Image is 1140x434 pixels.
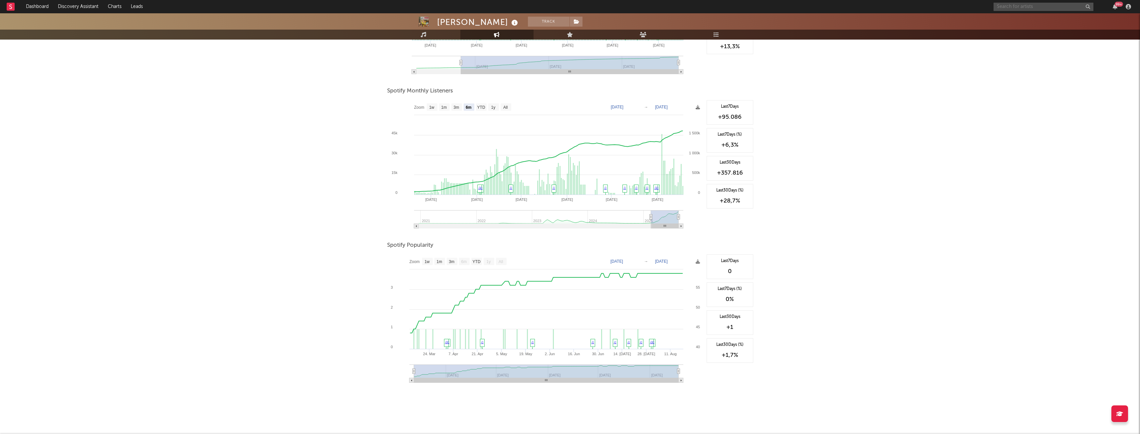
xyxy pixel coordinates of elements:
text: [DATE] [606,43,618,47]
div: +1 [710,323,750,331]
button: 99+ [1113,4,1117,9]
a: ♫ [627,340,630,344]
a: ♫ [553,186,555,190]
text: [DATE] [611,105,623,109]
text: [DATE] [655,259,668,264]
a: ♫ [480,186,483,190]
div: Last 30 Days (%) [710,342,750,348]
text: [DATE] [655,105,668,109]
text: 11. Aug [664,352,676,356]
text: 40 [696,345,700,349]
text: → [644,105,648,109]
text: [DATE] [651,198,663,202]
a: ♫ [623,186,626,190]
text: 0 [698,191,700,195]
text: [DATE] [610,259,623,264]
text: 1 [390,325,392,329]
a: ♫ [445,340,448,344]
div: +28,7 % [710,197,750,205]
text: 5. May [496,352,507,356]
a: ♫ [635,186,638,190]
text: YTD [472,259,480,264]
text: 0 [390,345,392,349]
text: [DATE] [515,198,527,202]
text: 45 [696,325,700,329]
a: ♫ [604,186,607,190]
text: 45k [391,131,397,135]
a: ♫ [646,186,648,190]
text: 1y [486,259,491,264]
a: ♫ [654,186,657,190]
text: [DATE] [606,198,617,202]
a: ♫ [510,186,512,190]
text: 28. [DATE] [637,352,655,356]
div: 0 % [710,295,750,303]
text: [DATE] [471,198,483,202]
text: YTD [477,105,485,110]
text: 2. Jun [545,352,555,356]
text: 3 [390,285,392,289]
text: All [503,105,507,110]
a: ♫ [481,340,484,344]
div: Last 30 Days [710,160,750,166]
text: 1w [429,105,434,110]
text: 30. Jun [592,352,604,356]
a: ♫ [478,186,481,190]
text: [DATE] [561,198,573,202]
div: 99 + [1115,2,1123,7]
text: 1y [491,105,495,110]
text: 1m [436,259,442,264]
text: 55 [696,285,700,289]
span: Spotify Popularity [387,241,433,249]
div: +357.816 [710,169,750,177]
text: 6m [466,105,471,110]
text: 2 [390,305,392,309]
text: 1w [424,259,430,264]
text: [DATE] [562,43,573,47]
a: ♫ [531,340,534,344]
div: Last 7 Days [710,258,750,264]
text: 50 [696,305,700,309]
text: → [644,259,648,264]
span: Spotify Monthly Listeners [387,87,453,95]
text: [DATE] [653,43,664,47]
text: 30k [391,151,397,155]
text: [DATE] [471,43,482,47]
text: 3m [453,105,459,110]
div: Last 30 Days [710,314,750,320]
div: [PERSON_NAME] [437,17,520,28]
a: ♫ [656,186,659,190]
text: 19. May [519,352,532,356]
text: 3m [449,259,454,264]
text: 0 [395,191,397,195]
text: [DATE] [516,43,527,47]
div: 0 [710,267,750,275]
a: ♫ [652,340,654,344]
text: 16. Jun [568,352,580,356]
text: 1 000k [689,151,700,155]
div: +1,7 % [710,351,750,359]
div: Last 7 Days (%) [710,286,750,292]
text: 14. [DATE] [613,352,631,356]
a: ♫ [614,340,616,344]
input: Search for artists [994,3,1093,11]
text: 15k [391,171,397,175]
text: [DATE] [425,198,437,202]
text: Zoom [414,105,424,110]
button: Track [528,17,570,27]
text: 7. Apr [448,352,458,356]
div: Last 30 Days (%) [710,188,750,194]
text: Zoom [409,259,420,264]
text: 21. Apr [472,352,483,356]
a: ♫ [650,340,653,344]
text: All [498,259,503,264]
text: 500k [692,171,700,175]
div: Last 7 Days [710,104,750,110]
div: +95.086 [710,113,750,121]
div: +13,3 % [710,43,750,51]
a: ♫ [447,340,449,344]
text: [DATE] [424,43,436,47]
div: +6,3 % [710,141,750,149]
text: 1m [441,105,447,110]
text: 24. Mar [423,352,435,356]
